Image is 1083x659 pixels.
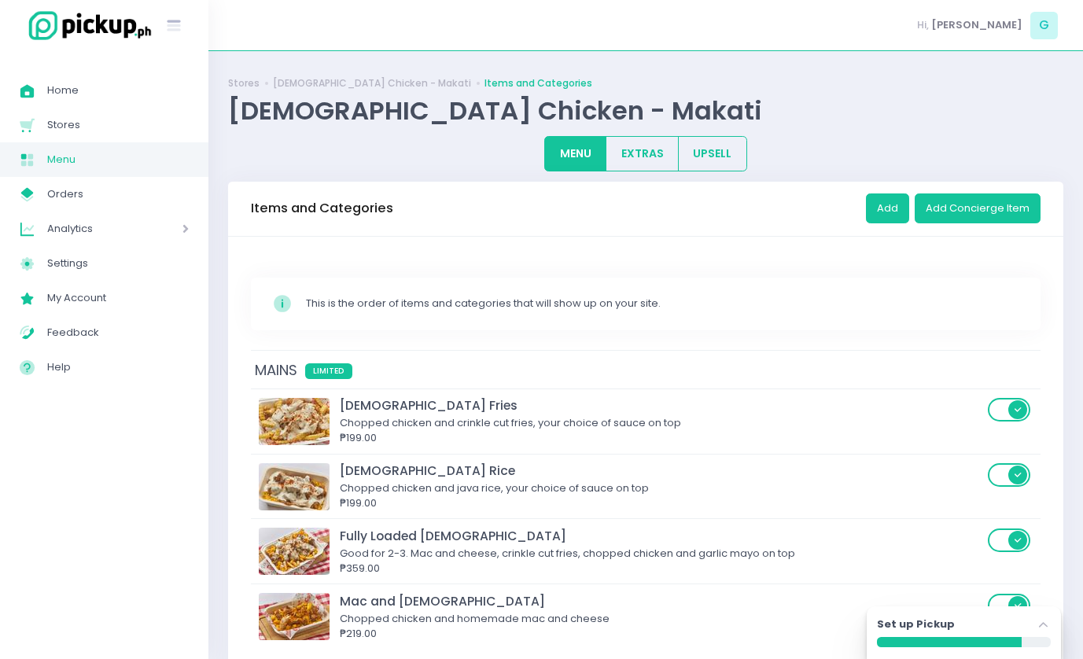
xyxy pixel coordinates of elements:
[877,617,955,632] label: Set up Pickup
[306,296,1019,311] div: This is the order of items and categories that will show up on your site.
[544,136,747,171] div: Large button group
[47,184,189,204] span: Orders
[340,396,983,414] div: [DEMOGRAPHIC_DATA] Fries
[47,115,189,135] span: Stores
[917,17,929,33] span: Hi,
[340,546,983,561] div: Good for 2-3. Mac and cheese, crinkle cut fries, chopped chicken and garlic mayo on top
[47,288,189,308] span: My Account
[340,611,983,627] div: Chopped chicken and homemade mac and cheese
[544,136,606,171] button: MENU
[915,193,1041,223] button: Add Concierge Item
[259,398,330,445] img: Chick Fries
[340,495,983,511] div: ₱199.00
[259,528,330,575] img: Fully Loaded Chick
[484,76,592,90] a: Items and Categories
[866,193,909,223] button: Add
[251,584,1041,649] td: Mac and ChickMac and [DEMOGRAPHIC_DATA]Chopped chicken and homemade mac and cheese₱219.00
[47,149,189,170] span: Menu
[228,95,1063,126] div: [DEMOGRAPHIC_DATA] Chicken - Makati
[340,561,983,576] div: ₱359.00
[228,76,260,90] a: Stores
[47,219,138,239] span: Analytics
[606,136,679,171] button: EXTRAS
[251,454,1041,519] td: Chick Rice[DEMOGRAPHIC_DATA] RiceChopped chicken and java rice, your choice of sauce on top₱199.00
[305,363,352,379] span: LIMITED
[251,356,305,384] span: MAINS
[47,322,189,343] span: Feedback
[340,592,983,610] div: Mac and [DEMOGRAPHIC_DATA]
[251,388,1041,454] td: Chick Fries[DEMOGRAPHIC_DATA] FriesChopped chicken and crinkle cut fries, your choice of sauce on...
[47,357,189,377] span: Help
[340,430,983,446] div: ₱199.00
[340,626,983,642] div: ₱219.00
[340,480,983,496] div: Chopped chicken and java rice, your choice of sauce on top
[259,463,330,510] img: Chick Rice
[20,9,153,42] img: logo
[251,519,1041,584] td: Fully Loaded ChickFully Loaded [DEMOGRAPHIC_DATA]Good for 2-3. Mac and cheese, crinkle cut fries,...
[340,527,983,545] div: Fully Loaded [DEMOGRAPHIC_DATA]
[47,253,189,274] span: Settings
[47,80,189,101] span: Home
[259,593,330,640] img: Mac and Chick
[340,415,983,431] div: Chopped chicken and crinkle cut fries, your choice of sauce on top
[340,462,983,480] div: [DEMOGRAPHIC_DATA] Rice
[273,76,471,90] a: [DEMOGRAPHIC_DATA] Chicken - Makati
[678,136,747,171] button: UPSELL
[1030,12,1058,39] span: G
[251,201,393,216] h3: Items and Categories
[931,17,1022,33] span: [PERSON_NAME]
